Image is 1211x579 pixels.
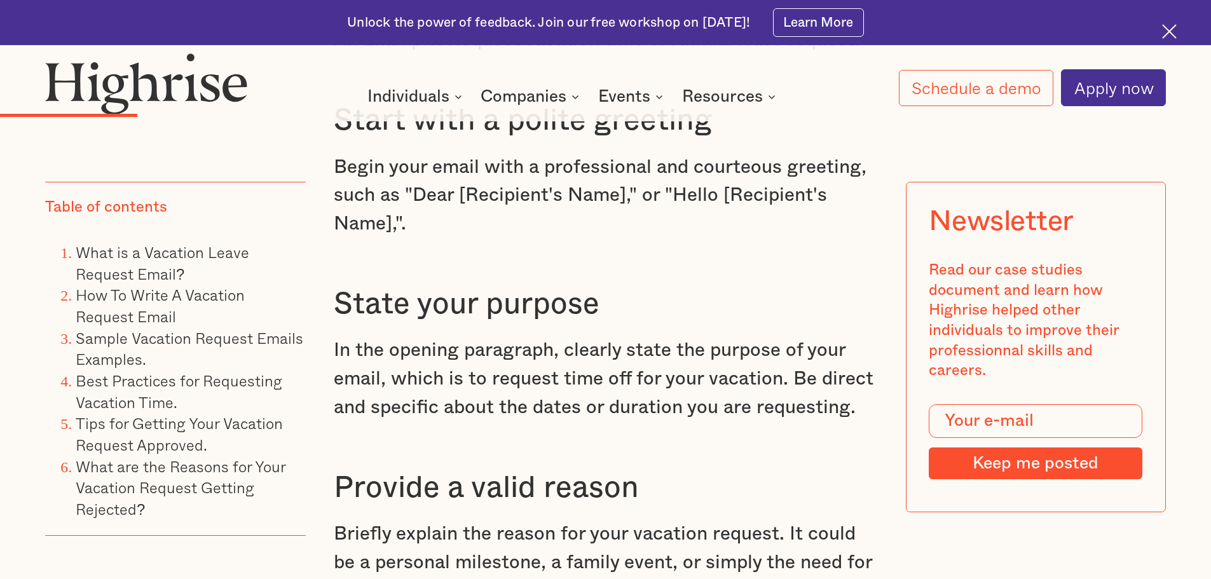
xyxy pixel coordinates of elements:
h3: State your purpose [334,285,878,324]
div: Events [598,89,650,104]
a: How To Write A Vacation Request Email [76,283,245,328]
div: Table of contents [45,198,167,218]
div: Companies [481,89,566,104]
a: What are the Reasons for Your Vacation Request Getting Rejected? [76,454,285,520]
a: Sample Vacation Request Emails Examples. [76,326,303,371]
a: What is a Vacation Leave Request Email? [76,240,249,285]
p: Begin your email with a professional and courteous greeting, such as "Dear [Recipient's Name]," o... [334,153,878,238]
h3: Provide a valid reason [334,469,878,507]
form: Modal Form [929,404,1142,479]
input: Your e-mail [929,404,1142,439]
div: Resources [682,89,763,104]
div: Newsletter [929,205,1074,238]
a: Learn More [773,8,864,37]
div: Unlock the power of feedback. Join our free workshop on [DATE]! [347,14,750,32]
div: Individuals [367,89,449,104]
input: Keep me posted [929,447,1142,479]
a: Apply now [1061,69,1166,106]
img: Cross icon [1162,24,1177,39]
div: Resources [682,89,779,104]
a: Tips for Getting Your Vacation Request Approved. [76,411,283,456]
img: Highrise logo [45,53,247,114]
div: Read our case studies document and learn how Highrise helped other individuals to improve their p... [929,261,1142,381]
div: Individuals [367,89,466,104]
p: In the opening paragraph, clearly state the purpose of your email, which is to request time off f... [334,336,878,421]
div: Companies [481,89,583,104]
a: Best Practices for Requesting Vacation Time. [76,369,282,414]
a: Schedule a demo [899,70,1054,106]
div: Events [598,89,667,104]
